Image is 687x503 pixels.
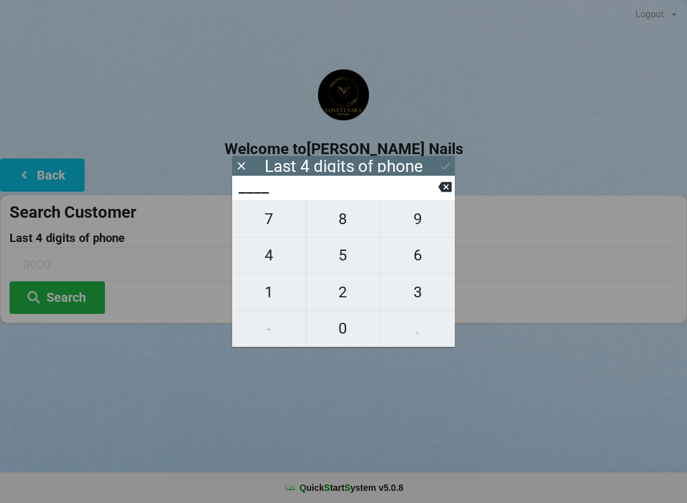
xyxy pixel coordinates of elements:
[265,160,423,173] div: Last 4 digits of phone
[380,279,455,306] span: 3
[307,201,381,237] button: 8
[380,201,455,237] button: 9
[232,274,307,310] button: 1
[307,237,381,274] button: 5
[232,206,306,232] span: 7
[307,279,380,306] span: 2
[307,242,380,269] span: 5
[307,311,381,347] button: 0
[232,279,306,306] span: 1
[380,274,455,310] button: 3
[380,237,455,274] button: 6
[307,274,381,310] button: 2
[307,206,380,232] span: 8
[232,201,307,237] button: 7
[380,206,455,232] span: 9
[232,242,306,269] span: 4
[380,242,455,269] span: 6
[232,237,307,274] button: 4
[307,315,380,342] span: 0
